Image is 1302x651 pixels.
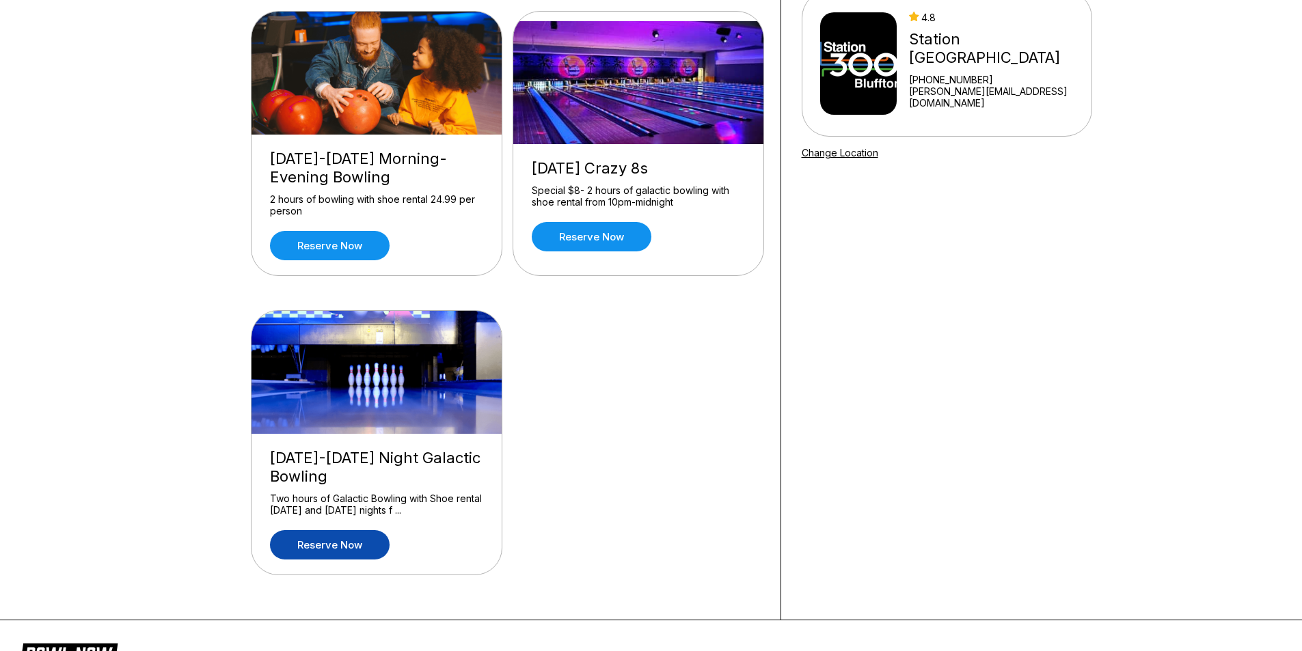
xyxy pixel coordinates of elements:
div: 4.8 [909,12,1085,23]
div: [PHONE_NUMBER] [909,74,1085,85]
div: [DATE]-[DATE] Morning-Evening Bowling [270,150,483,186]
a: Change Location [802,147,878,158]
div: [DATE]-[DATE] Night Galactic Bowling [270,449,483,486]
div: Two hours of Galactic Bowling with Shoe rental [DATE] and [DATE] nights f ... [270,493,483,516]
div: Special $8- 2 hours of galactic bowling with shoe rental from 10pm-midnight [532,184,745,208]
img: Thursday Crazy 8s [513,21,765,144]
div: Station [GEOGRAPHIC_DATA] [909,30,1085,67]
div: 2 hours of bowling with shoe rental 24.99 per person [270,193,483,217]
a: Reserve now [270,530,390,559]
img: Friday-Sunday Morning-Evening Bowling [252,12,503,135]
div: [DATE] Crazy 8s [532,159,745,178]
img: Station 300 Bluffton [820,12,897,115]
a: Reserve now [532,222,651,251]
a: [PERSON_NAME][EMAIL_ADDRESS][DOMAIN_NAME] [909,85,1085,109]
a: Reserve now [270,231,390,260]
img: Friday-Saturday Night Galactic Bowling [252,311,503,434]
